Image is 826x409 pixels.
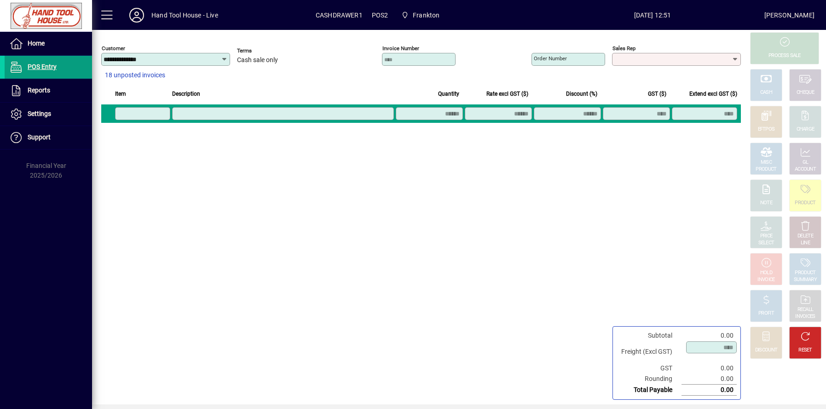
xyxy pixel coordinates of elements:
div: MISC [761,159,772,166]
div: ACCOUNT [795,166,816,173]
div: SELECT [758,240,774,247]
div: PRODUCT [795,270,815,277]
div: HOLD [760,270,772,277]
span: Description [172,89,200,99]
span: CASHDRAWER1 [316,8,363,23]
span: Rate excl GST ($) [486,89,528,99]
div: [PERSON_NAME] [764,8,814,23]
div: RECALL [797,306,814,313]
div: DELETE [797,233,813,240]
span: Terms [237,48,292,54]
span: 18 unposted invoices [105,70,165,80]
a: Reports [5,79,92,102]
span: Frankton [413,8,439,23]
span: POS Entry [28,63,57,70]
div: PRICE [760,233,773,240]
span: POS2 [372,8,388,23]
span: Support [28,133,51,141]
span: [DATE] 12:51 [541,8,764,23]
mat-label: Order number [534,55,567,62]
span: Home [28,40,45,47]
div: PRODUCT [756,166,776,173]
div: LINE [801,240,810,247]
div: INVOICE [757,277,774,283]
span: Discount (%) [566,89,597,99]
div: PRODUCT [795,200,815,207]
a: Home [5,32,92,55]
div: EFTPOS [758,126,775,133]
div: Hand Tool House - Live [151,8,218,23]
div: CHARGE [797,126,814,133]
div: PROFIT [758,310,774,317]
span: Extend excl GST ($) [689,89,737,99]
div: DISCOUNT [755,347,777,354]
span: Quantity [438,89,459,99]
div: INVOICES [795,313,815,320]
div: SUMMARY [794,277,817,283]
td: GST [617,363,682,374]
td: 0.00 [682,330,737,341]
button: Profile [122,7,151,23]
a: Support [5,126,92,149]
td: 0.00 [682,385,737,396]
td: 0.00 [682,363,737,374]
td: Total Payable [617,385,682,396]
span: Settings [28,110,51,117]
div: GL [803,159,809,166]
div: CASH [760,89,772,96]
td: Freight (Excl GST) [617,341,682,363]
div: RESET [798,347,812,354]
mat-label: Sales rep [612,45,635,52]
td: Subtotal [617,330,682,341]
div: NOTE [760,200,772,207]
button: 18 unposted invoices [101,67,169,84]
a: Settings [5,103,92,126]
span: Item [115,89,126,99]
td: Rounding [617,374,682,385]
span: Frankton [398,7,444,23]
span: Reports [28,86,50,94]
mat-label: Customer [102,45,125,52]
mat-label: Invoice number [382,45,419,52]
td: 0.00 [682,374,737,385]
span: Cash sale only [237,57,278,64]
div: PROCESS SALE [768,52,801,59]
div: CHEQUE [797,89,814,96]
span: GST ($) [648,89,666,99]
